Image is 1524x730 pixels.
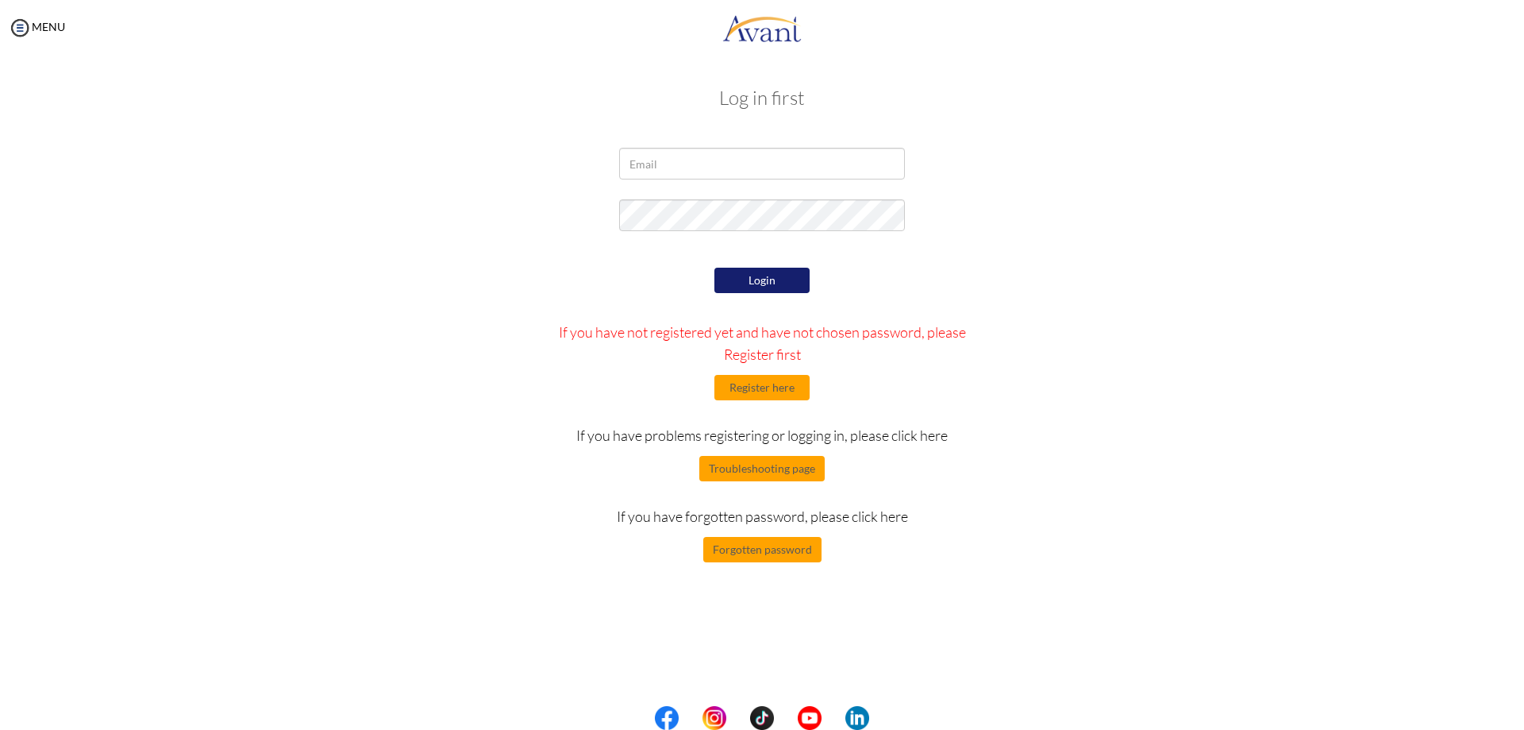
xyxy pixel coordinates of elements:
[798,706,822,730] img: yt.png
[619,148,905,180] input: Email
[822,706,845,730] img: blank.png
[699,456,825,481] button: Troubleshooting page
[845,706,869,730] img: li.png
[655,706,679,730] img: fb.png
[722,4,802,52] img: logo.png
[8,20,65,33] a: MENU
[542,424,983,446] p: If you have problems registering or logging in, please click here
[702,706,726,730] img: in.png
[542,321,983,365] p: If you have not registered yet and have not chosen password, please Register first
[703,537,822,562] button: Forgotten password
[8,16,32,40] img: icon-menu.png
[542,505,983,527] p: If you have forgotten password, please click here
[310,87,1214,108] h3: Log in first
[679,706,702,730] img: blank.png
[750,706,774,730] img: tt.png
[714,375,810,400] button: Register here
[714,268,810,293] button: Login
[774,706,798,730] img: blank.png
[726,706,750,730] img: blank.png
